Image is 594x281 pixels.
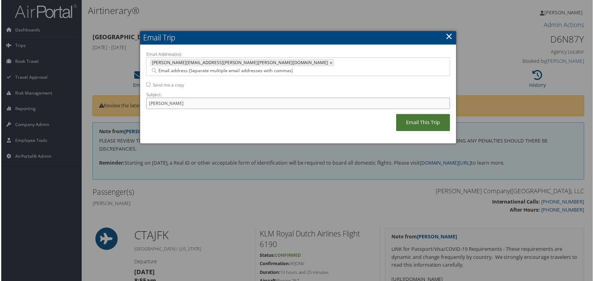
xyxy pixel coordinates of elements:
[330,60,334,66] a: ×
[446,30,454,43] a: ×
[152,82,184,88] label: Send me a copy
[139,31,457,45] h2: Email Trip
[146,98,451,110] input: Add a short subject for the email
[146,51,451,58] label: Email Address(es):
[397,115,451,132] a: Email This Trip
[150,68,377,74] input: Email address (Separate multiple email addresses with commas)
[150,60,328,66] span: [PERSON_NAME][EMAIL_ADDRESS][PERSON_NAME][PERSON_NAME][DOMAIN_NAME]
[146,92,451,98] label: Subject:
